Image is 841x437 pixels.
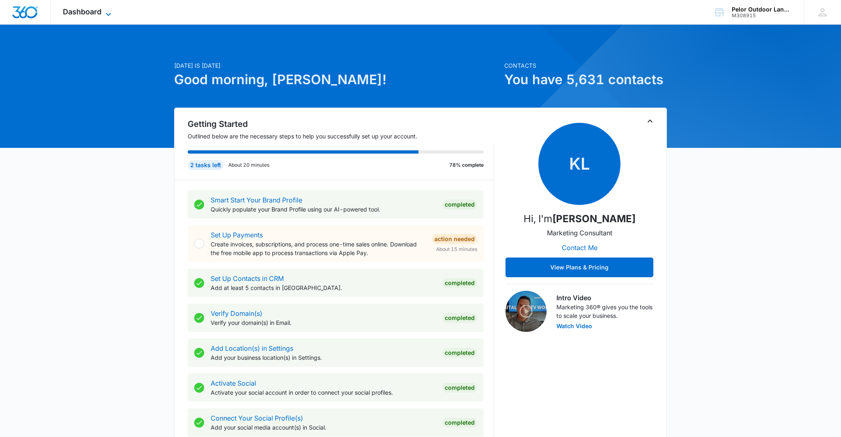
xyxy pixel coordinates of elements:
h3: Intro Video [556,293,653,303]
p: 78% complete [449,161,484,169]
img: Intro Video [506,291,547,332]
a: Verify Domain(s) [211,309,262,317]
a: Add Location(s) in Settings [211,344,293,352]
div: account name [732,6,792,13]
div: 2 tasks left [188,160,223,170]
p: Quickly populate your Brand Profile using our AI-powered tool. [211,205,436,214]
a: Set Up Contacts in CRM [211,274,284,283]
h2: Getting Started [188,118,494,130]
p: Outlined below are the necessary steps to help you successfully set up your account. [188,132,494,140]
button: View Plans & Pricing [506,258,653,277]
a: Set Up Payments [211,231,263,239]
button: Watch Video [556,323,592,329]
button: Toggle Collapse [645,116,655,126]
p: Activate your social account in order to connect your social profiles. [211,388,436,397]
div: Completed [442,200,477,209]
div: Completed [442,348,477,358]
div: Completed [442,418,477,428]
a: Activate Social [211,379,256,387]
div: Completed [442,278,477,288]
span: Dashboard [63,7,101,16]
button: Contact Me [554,238,606,258]
p: Create invoices, subscriptions, and process one-time sales online. Download the free mobile app t... [211,240,425,257]
h1: Good morning, [PERSON_NAME]! [174,70,499,90]
p: Add at least 5 contacts in [GEOGRAPHIC_DATA]. [211,283,436,292]
p: [DATE] is [DATE] [174,61,499,70]
p: Contacts [504,61,667,70]
h1: You have 5,631 contacts [504,70,667,90]
p: Add your social media account(s) in Social. [211,423,436,432]
p: Marketing 360® gives you the tools to scale your business. [556,303,653,320]
p: Hi, I'm [524,212,636,226]
p: Marketing Consultant [547,228,612,238]
a: Smart Start Your Brand Profile [211,196,302,204]
div: Completed [442,383,477,393]
div: Action Needed [432,234,477,244]
strong: [PERSON_NAME] [552,213,636,225]
div: account id [732,13,792,18]
p: Verify your domain(s) in Email. [211,318,436,327]
p: Add your business location(s) in Settings. [211,353,436,362]
p: About 20 minutes [228,161,269,169]
a: Connect Your Social Profile(s) [211,414,303,422]
div: Completed [442,313,477,323]
span: KL [538,123,620,205]
span: About 15 minutes [436,246,477,253]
